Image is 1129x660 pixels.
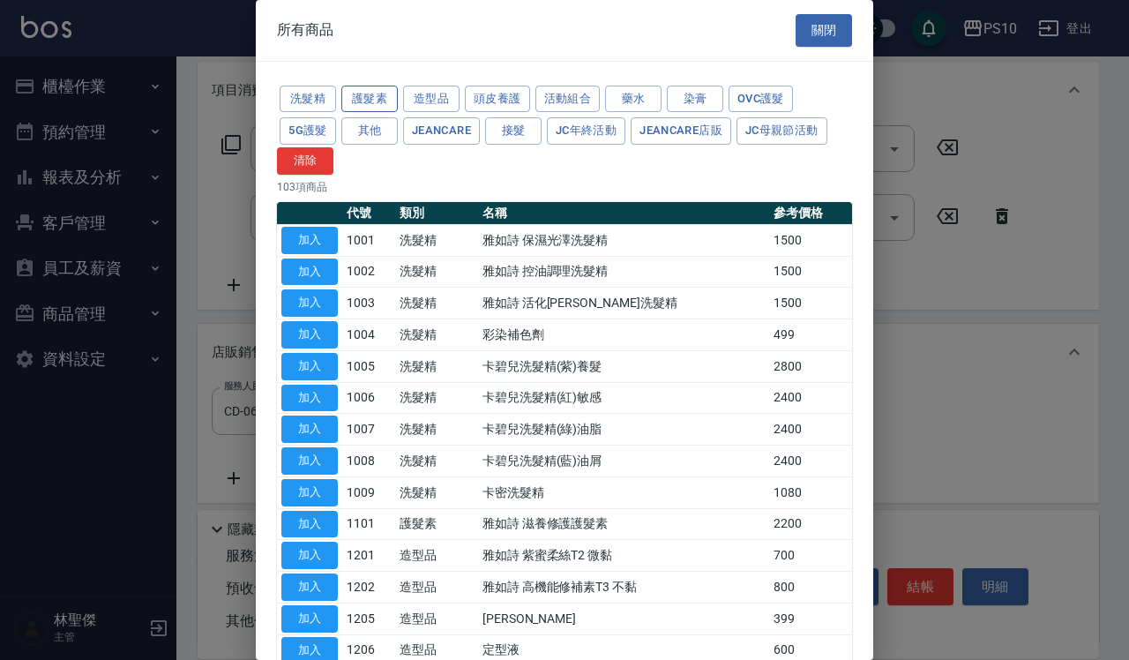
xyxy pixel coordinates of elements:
td: 2800 [769,350,852,382]
button: 加入 [281,542,338,569]
td: 2200 [769,508,852,540]
button: 活動組合 [535,86,601,113]
button: 接髮 [485,117,542,145]
td: 雅如詩 高機能修補素T3 不黏 [478,572,769,604]
button: 5G護髮 [280,117,336,145]
td: 1009 [342,476,395,508]
td: 雅如詩 控油調理洗髮精 [478,256,769,288]
button: 其他 [341,117,398,145]
th: 類別 [395,202,478,225]
td: 雅如詩 活化[PERSON_NAME]洗髮精 [478,288,769,319]
td: 卡碧兒洗髮精(紅)敏感 [478,382,769,414]
button: OVC護髮 [729,86,793,113]
td: 卡密洗髮精 [478,476,769,508]
button: 加入 [281,605,338,633]
td: 499 [769,319,852,351]
td: 1080 [769,476,852,508]
td: 1500 [769,224,852,256]
td: 雅如詩 紫蜜柔絲T2 微黏 [478,540,769,572]
p: 103 項商品 [277,179,852,195]
button: 加入 [281,479,338,506]
button: 加入 [281,353,338,380]
button: 加入 [281,416,338,443]
button: 加入 [281,259,338,286]
th: 代號 [342,202,395,225]
td: 1500 [769,256,852,288]
td: 1205 [342,603,395,634]
button: 洗髮精 [280,86,336,113]
td: 800 [769,572,852,604]
td: [PERSON_NAME] [478,603,769,634]
button: 加入 [281,227,338,254]
td: 彩染補色劑 [478,319,769,351]
button: JeanCare店販 [631,117,731,145]
button: 加入 [281,447,338,475]
button: 加入 [281,289,338,317]
span: 所有商品 [277,21,333,39]
td: 洗髮精 [395,350,478,382]
button: 頭皮養護 [465,86,530,113]
td: 1201 [342,540,395,572]
td: 700 [769,540,852,572]
th: 名稱 [478,202,769,225]
button: 加入 [281,574,338,601]
td: 2400 [769,446,852,477]
button: 加入 [281,321,338,349]
td: 卡碧兒洗髮精(紫)養髮 [478,350,769,382]
button: JC母親節活動 [736,117,827,145]
td: 洗髮精 [395,382,478,414]
button: JC年終活動 [547,117,625,145]
td: 洗髮精 [395,256,478,288]
td: 雅如詩 保濕光澤洗髮精 [478,224,769,256]
td: 卡碧兒洗髮精(綠)油脂 [478,414,769,446]
button: JeanCare [403,117,480,145]
button: 藥水 [605,86,662,113]
td: 2400 [769,382,852,414]
td: 1004 [342,319,395,351]
td: 護髮素 [395,508,478,540]
td: 1002 [342,256,395,288]
td: 洗髮精 [395,288,478,319]
td: 1101 [342,508,395,540]
th: 參考價格 [769,202,852,225]
td: 造型品 [395,572,478,604]
td: 雅如詩 滋養修護護髮素 [478,508,769,540]
td: 造型品 [395,603,478,634]
td: 1008 [342,446,395,477]
button: 加入 [281,511,338,538]
td: 洗髮精 [395,476,478,508]
td: 1003 [342,288,395,319]
td: 1500 [769,288,852,319]
button: 加入 [281,385,338,412]
td: 洗髮精 [395,414,478,446]
td: 卡碧兒洗髮精(藍)油屑 [478,446,769,477]
td: 1202 [342,572,395,604]
td: 1006 [342,382,395,414]
button: 染膏 [667,86,723,113]
td: 洗髮精 [395,319,478,351]
td: 造型品 [395,540,478,572]
button: 關閉 [796,14,852,47]
button: 造型品 [403,86,460,113]
button: 清除 [277,147,333,175]
td: 1007 [342,414,395,446]
td: 1001 [342,224,395,256]
td: 洗髮精 [395,446,478,477]
button: 護髮素 [341,86,398,113]
td: 1005 [342,350,395,382]
td: 洗髮精 [395,224,478,256]
td: 2400 [769,414,852,446]
td: 399 [769,603,852,634]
